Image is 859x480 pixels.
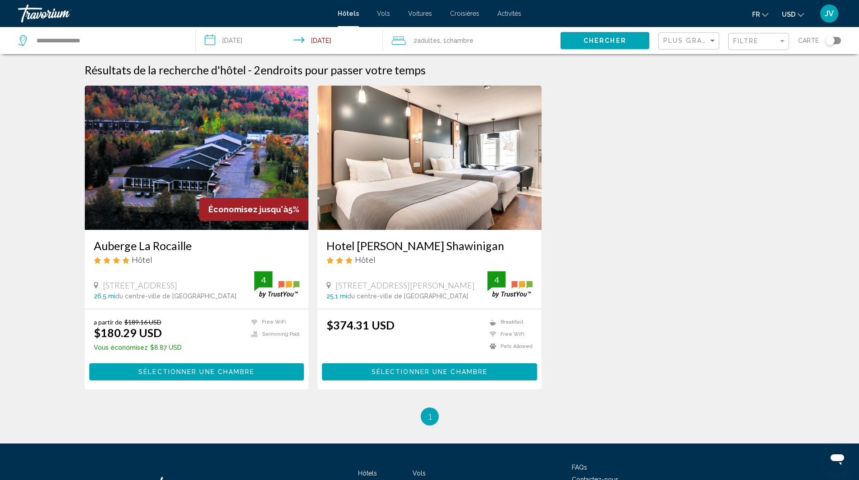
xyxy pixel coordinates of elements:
[94,344,148,351] span: Vous économisez
[825,9,834,18] span: JV
[89,366,304,375] a: Sélectionner une chambre
[208,205,288,214] span: Économisez jusqu'à
[733,37,759,45] span: Filtre
[408,10,432,17] a: Voitures
[347,293,468,300] span: du centre-ville de [GEOGRAPHIC_DATA]
[94,255,300,265] div: 4 star Hotel
[254,274,272,285] div: 4
[124,318,161,326] del: $189.16 USD
[728,32,789,51] button: Filter
[663,37,771,44] span: Plus grandes économies
[358,470,377,477] a: Hôtels
[254,63,426,77] h2: 2
[254,271,299,298] img: trustyou-badge.svg
[322,366,537,375] a: Sélectionner une chambre
[377,10,390,17] a: Vols
[317,86,542,230] img: Hotel image
[103,280,177,290] span: [STREET_ADDRESS]
[94,293,115,300] span: 26.5 mi
[94,239,300,252] a: Auberge La Rocaille
[487,271,533,298] img: trustyou-badge.svg
[383,27,560,54] button: Travelers: 2 adults, 0 children
[138,369,254,376] span: Sélectionner une chambre
[818,4,841,23] button: User Menu
[85,86,309,230] img: Hotel image
[85,63,246,77] h1: Résultats de la recherche d'hôtel
[132,255,152,265] span: Hôtel
[497,10,521,17] a: Activités
[94,318,122,326] span: a partir de
[819,37,841,45] button: Toggle map
[326,318,395,332] ins: $374.31 USD
[752,11,760,18] span: fr
[485,330,533,338] li: Free WiFi
[798,34,819,47] span: Carte
[94,344,182,351] p: $8.87 USD
[446,37,473,44] span: Chambre
[335,280,475,290] span: [STREET_ADDRESS][PERSON_NAME]
[248,63,252,77] span: -
[485,318,533,326] li: Breakfast
[89,363,304,380] button: Sélectionner une chambre
[85,407,775,425] ul: Pagination
[450,10,479,17] a: Croisières
[326,239,533,252] a: Hotel [PERSON_NAME] Shawinigan
[338,10,359,17] a: Hôtels
[782,11,795,18] span: USD
[18,5,329,23] a: Travorium
[487,274,505,285] div: 4
[823,444,852,473] iframe: Bouton de lancement de la fenêtre de messagerie
[440,34,473,47] span: , 1
[94,326,162,339] ins: $180.29 USD
[572,464,587,471] a: FAQs
[427,411,432,421] span: 1
[326,293,347,300] span: 25.1 mi
[326,255,533,265] div: 3 star Hotel
[417,37,440,44] span: Adultes
[663,37,717,45] mat-select: Sort by
[196,27,382,54] button: Check-in date: Oct 17, 2025 Check-out date: Oct 19, 2025
[560,32,649,49] button: Chercher
[322,363,537,380] button: Sélectionner une chambre
[752,8,768,21] button: Change language
[355,255,376,265] span: Hôtel
[372,369,487,376] span: Sélectionner une chambre
[247,318,299,326] li: Free WiFi
[261,63,426,77] span: endroits pour passer votre temps
[413,470,426,477] a: Vols
[485,343,533,350] li: Pets Allowed
[115,293,236,300] span: du centre-ville de [GEOGRAPHIC_DATA]
[247,330,299,338] li: Swimming Pool
[413,34,440,47] span: 2
[583,37,626,45] span: Chercher
[199,198,308,221] div: 5%
[782,8,804,21] button: Change currency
